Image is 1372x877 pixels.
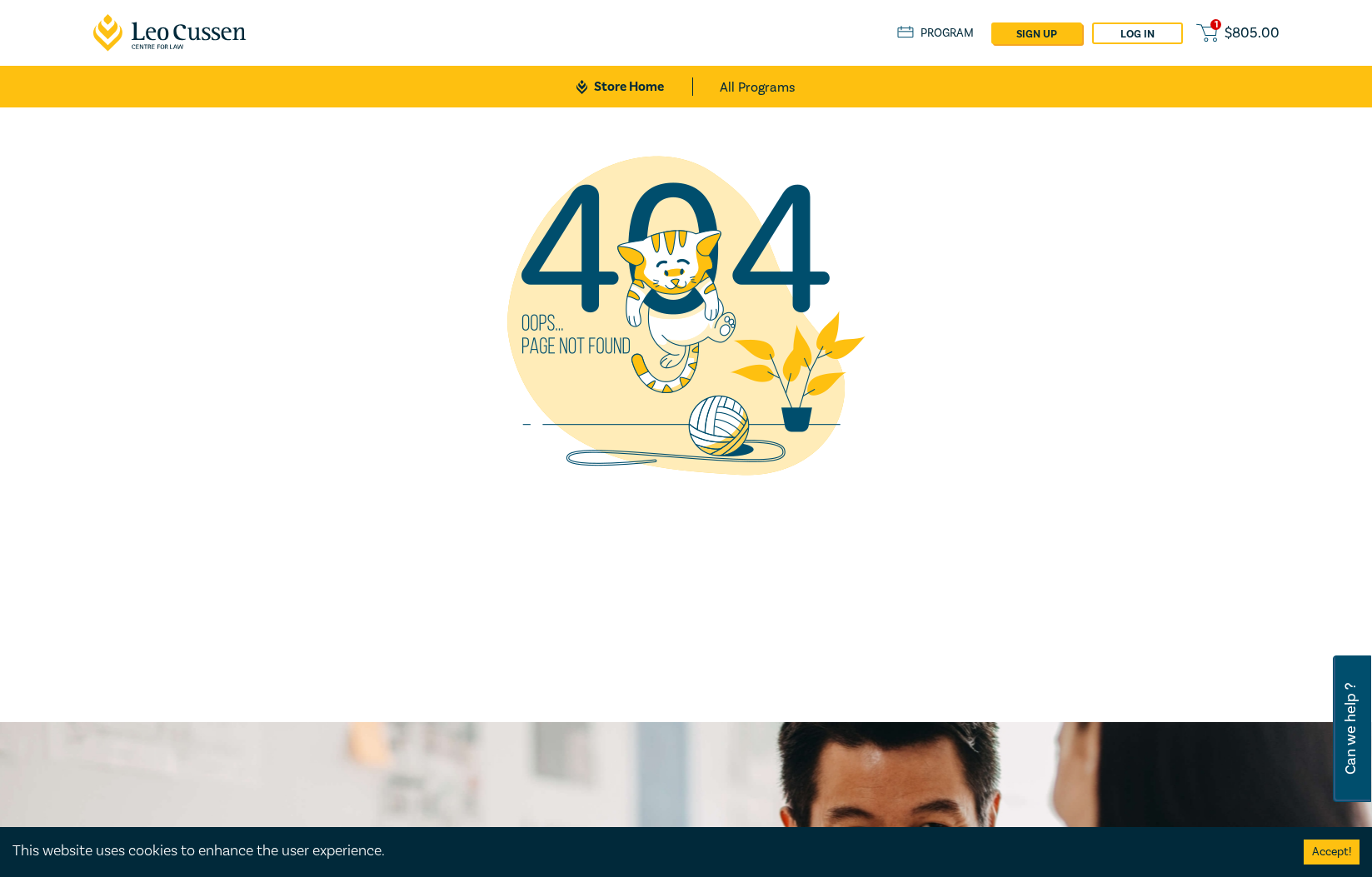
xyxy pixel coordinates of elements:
span: Can we help ? [1343,665,1359,792]
span: $ 805.00 [1225,24,1280,42]
img: not found [478,107,895,524]
div: This website uses cookies to enhance the user experience. [12,840,1279,862]
a: Store Home [576,77,692,96]
button: Accept cookies [1304,840,1360,865]
a: All Programs [720,66,796,107]
a: Log in [1092,22,1183,44]
a: sign up [991,22,1082,44]
span: 1 [1210,19,1221,30]
a: Program [897,24,975,42]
